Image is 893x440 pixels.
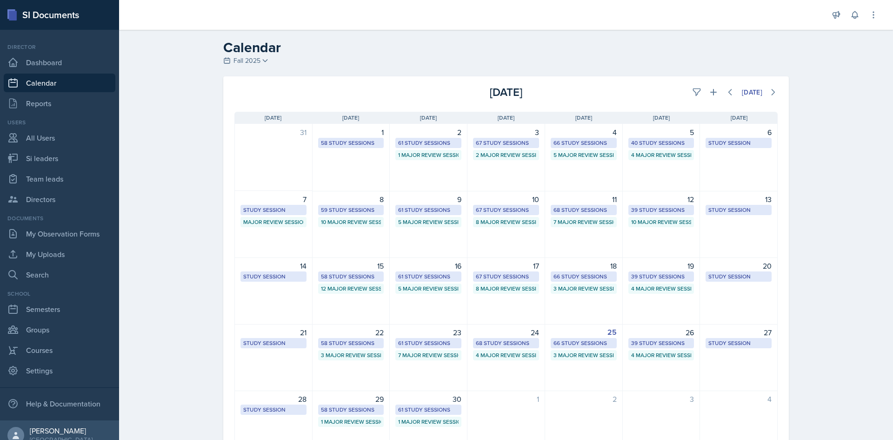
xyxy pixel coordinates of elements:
div: 5 Major Review Sessions [398,284,459,293]
div: 10 [473,194,539,205]
div: 13 [706,194,772,205]
div: 8 [318,194,384,205]
div: 22 [318,327,384,338]
div: 3 Major Review Sessions [553,284,614,293]
div: 11 [551,194,617,205]
div: 4 [706,393,772,405]
a: Directors [4,190,115,209]
span: Fall 2025 [233,56,260,66]
div: 23 [395,327,461,338]
div: [DATE] [742,88,762,96]
a: Si leaders [4,149,115,168]
div: 61 Study Sessions [398,272,459,281]
div: 58 Study Sessions [321,406,381,414]
div: 67 Study Sessions [476,272,536,281]
div: 15 [318,260,384,271]
div: 21 [240,327,307,338]
h2: Calendar [223,39,789,56]
div: Study Session [708,339,769,347]
div: 19 [628,260,694,271]
div: 12 [628,194,694,205]
div: 10 Major Review Sessions [631,218,692,226]
a: All Users [4,129,115,147]
div: 18 [551,260,617,271]
a: Dashboard [4,53,115,72]
div: 2 [395,127,461,138]
div: Documents [4,214,115,223]
a: Courses [4,341,115,359]
div: Study Session [708,139,769,147]
div: 58 Study Sessions [321,139,381,147]
a: Settings [4,361,115,380]
div: 3 Major Review Sessions [321,351,381,359]
div: 68 Study Sessions [476,339,536,347]
div: 26 [628,327,694,338]
div: 1 [473,393,539,405]
div: 66 Study Sessions [553,272,614,281]
div: 20 [706,260,772,271]
div: 39 Study Sessions [631,272,692,281]
div: 3 [628,393,694,405]
div: 1 [318,127,384,138]
div: 29 [318,393,384,405]
div: 5 Major Review Sessions [553,151,614,159]
div: 61 Study Sessions [398,339,459,347]
div: 8 Major Review Sessions [476,284,536,293]
div: 68 Study Sessions [553,206,614,214]
div: 66 Study Sessions [553,139,614,147]
div: 6 [706,127,772,138]
div: 24 [473,327,539,338]
div: 59 Study Sessions [321,206,381,214]
div: 4 Major Review Sessions [631,351,692,359]
div: Help & Documentation [4,394,115,413]
div: 67 Study Sessions [476,139,536,147]
div: Study Session [243,339,304,347]
div: 58 Study Sessions [321,272,381,281]
div: 39 Study Sessions [631,339,692,347]
div: 8 Major Review Sessions [476,218,536,226]
a: Groups [4,320,115,339]
a: Team leads [4,169,115,188]
div: 1 Major Review Session [321,418,381,426]
div: Study Session [243,272,304,281]
div: 58 Study Sessions [321,339,381,347]
a: Semesters [4,300,115,318]
div: [DATE] [415,84,596,101]
div: [PERSON_NAME] [30,426,93,435]
span: [DATE] [265,114,281,122]
div: 39 Study Sessions [631,206,692,214]
div: 31 [240,127,307,138]
div: 61 Study Sessions [398,139,459,147]
div: Study Session [708,272,769,281]
a: Reports [4,94,115,113]
div: 7 [240,194,307,205]
div: 66 Study Sessions [553,339,614,347]
div: 40 Study Sessions [631,139,692,147]
div: 4 Major Review Sessions [476,351,536,359]
div: 4 Major Review Sessions [631,151,692,159]
div: 28 [240,393,307,405]
div: 10 Major Review Sessions [321,218,381,226]
div: 3 [473,127,539,138]
div: 17 [473,260,539,271]
div: 4 [551,127,617,138]
div: 16 [395,260,461,271]
span: [DATE] [575,114,592,122]
div: Study Session [243,206,304,214]
div: 61 Study Sessions [398,206,459,214]
div: 12 Major Review Sessions [321,284,381,293]
div: 27 [706,327,772,338]
div: 9 [395,194,461,205]
div: Study Session [708,206,769,214]
a: Calendar [4,74,115,92]
div: 7 Major Review Sessions [553,218,614,226]
div: 3 Major Review Sessions [553,351,614,359]
span: [DATE] [653,114,670,122]
span: [DATE] [498,114,514,122]
a: My Observation Forms [4,224,115,243]
a: My Uploads [4,245,115,264]
div: 67 Study Sessions [476,206,536,214]
div: 4 Major Review Sessions [631,284,692,293]
div: 25 [551,327,617,338]
div: 2 Major Review Sessions [476,151,536,159]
